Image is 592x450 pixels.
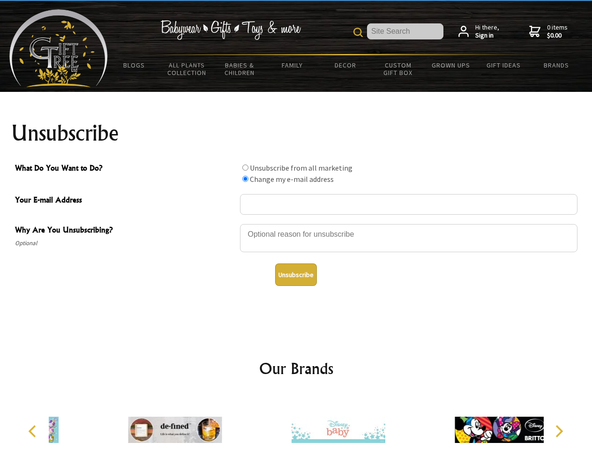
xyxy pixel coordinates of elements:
img: Babyware - Gifts - Toys and more... [9,9,108,87]
strong: $0.00 [547,31,568,40]
span: What Do You Want to Do? [15,162,235,176]
a: Decor [319,55,372,75]
input: What Do You Want to Do? [242,165,248,171]
button: Previous [23,421,44,442]
span: Optional [15,238,235,249]
img: Babywear - Gifts - Toys & more [160,20,301,40]
a: Custom Gift Box [372,55,425,82]
a: Family [266,55,319,75]
label: Unsubscribe from all marketing [250,163,352,172]
a: Gift Ideas [477,55,530,75]
h1: Unsubscribe [11,122,581,144]
a: BLOGS [108,55,161,75]
a: All Plants Collection [161,55,214,82]
textarea: Why Are You Unsubscribing? [240,224,577,252]
button: Unsubscribe [275,263,317,286]
img: product search [353,28,363,37]
input: What Do You Want to Do? [242,176,248,182]
span: Hi there, [475,23,499,40]
input: Site Search [367,23,443,39]
input: Your E-mail Address [240,194,577,215]
span: 0 items [547,23,568,40]
span: Why Are You Unsubscribing? [15,224,235,238]
span: Your E-mail Address [15,194,235,208]
a: Grown Ups [424,55,477,75]
button: Next [548,421,569,442]
h2: Our Brands [19,357,574,380]
strong: Sign in [475,31,499,40]
a: 0 items$0.00 [529,23,568,40]
label: Change my e-mail address [250,174,334,184]
a: Brands [530,55,583,75]
a: Babies & Children [213,55,266,82]
a: Hi there,Sign in [458,23,499,40]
